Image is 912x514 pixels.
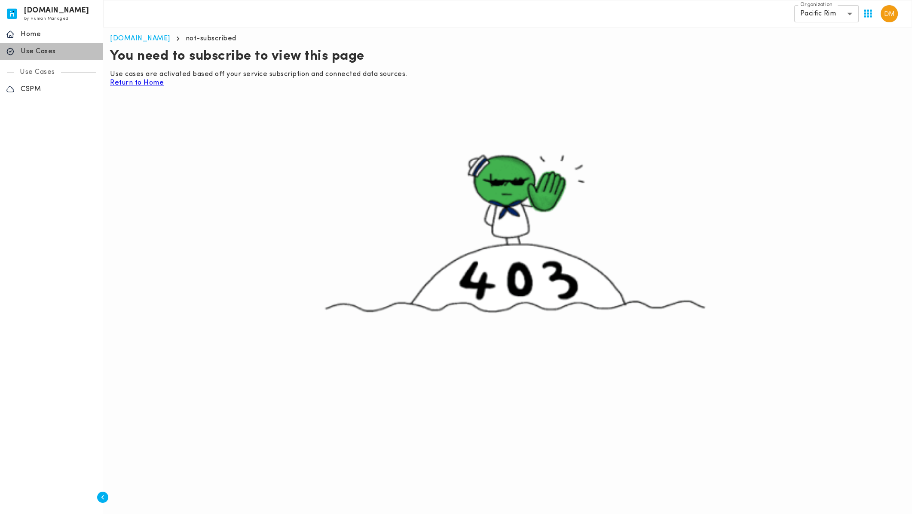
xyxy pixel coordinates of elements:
h6: [DOMAIN_NAME] [24,8,89,14]
span: by Human Managed [24,16,68,21]
p: Home [21,30,97,39]
label: Organization [800,1,832,9]
p: Use Cases [21,47,97,56]
button: User [877,2,901,26]
p: CSPM [21,85,97,94]
img: invicta.io [7,9,17,19]
a: Return to Home [110,79,164,86]
div: Pacific Rim [794,5,859,22]
p: Use Cases [14,68,61,76]
a: [DOMAIN_NAME] [110,35,170,42]
p: not-subscribed [186,34,236,43]
h1: You need to subscribe to view this page [110,52,905,61]
p: Use cases are activated based off your service subscription and connected data sources. [110,70,905,79]
img: David Medallo [881,5,898,22]
img: no-image [110,87,905,353]
nav: breadcrumb [110,34,905,43]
